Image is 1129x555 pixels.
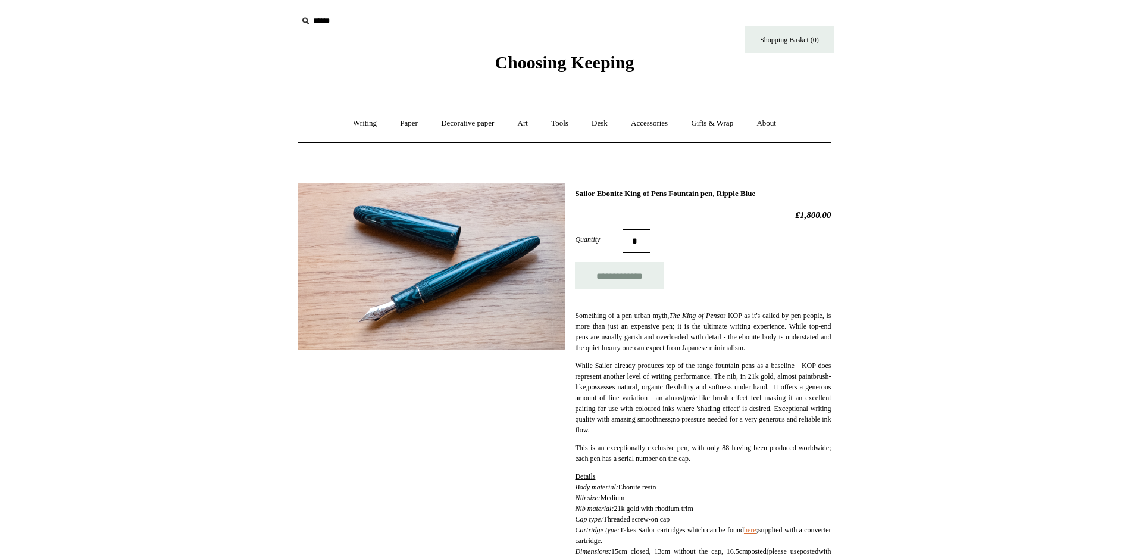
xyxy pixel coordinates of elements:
span: This is an exceptionally exclusive pen, with only 88 having been produced worldwide; each pen has... [575,444,831,463]
a: Paper [389,108,429,139]
a: Gifts & Wrap [680,108,744,139]
span: Choosing Keeping [495,52,634,72]
span: , organic flexibility and softness under hand. It offers a generous amount of line variation - an... [575,383,831,423]
span: While Sailor already produces top of the range fountain pens as a baseline - KOP does represent a... [575,361,831,381]
span: Something of a pen urban myth, or KOP as it's called by pen people, is more than just an expensiv... [575,311,831,352]
span: - [829,372,831,381]
span: like, [575,383,587,391]
a: here [744,526,756,534]
span: ; [671,415,673,423]
i: Nib size: [575,494,600,502]
a: Writing [342,108,387,139]
a: Shopping Basket (0) [745,26,834,53]
em: fude [684,394,697,402]
a: Art [507,108,539,139]
label: Quantity [575,234,623,245]
a: Choosing Keeping [495,62,634,70]
span: Details [575,472,595,481]
a: Decorative paper [430,108,505,139]
span: ; [756,526,758,534]
h2: £1,800.00 [575,210,831,220]
a: Desk [581,108,618,139]
img: Sailor Ebonite King of Pens Fountain pen, Ripple Blue [298,183,565,350]
a: Accessories [620,108,678,139]
a: About [746,108,787,139]
a: Tools [540,108,579,139]
i: Cartridge type: [575,526,620,534]
i: Nib material: [575,504,614,513]
span: no pressure needed for a very generous and reliable ink flow. [575,415,831,434]
i: Body material: [575,483,618,491]
i: The King of Pens [669,311,720,320]
h1: Sailor Ebonite King of Pens Fountain pen, Ripple Blue [575,189,831,198]
span: Takes Sailor cartridges which can be found [620,526,756,534]
i: Cap type: [575,515,603,523]
span: possesses natural [587,383,637,391]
